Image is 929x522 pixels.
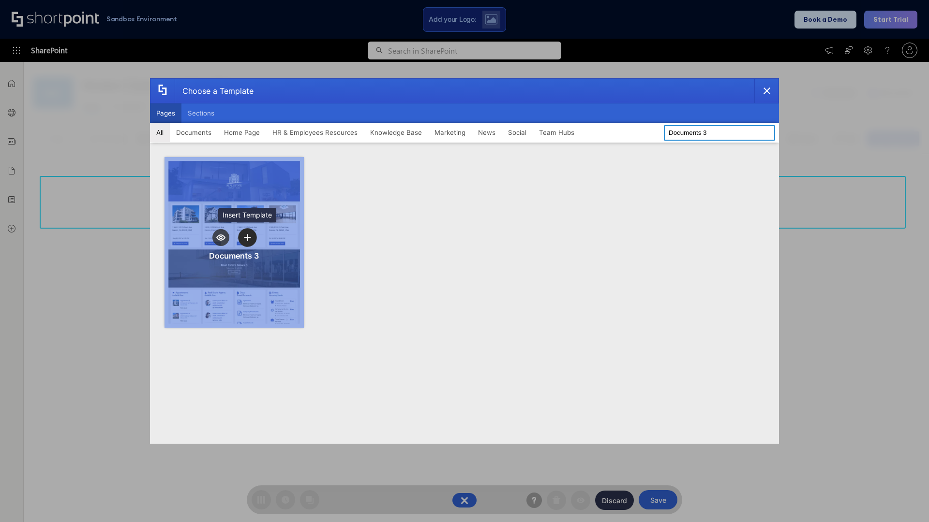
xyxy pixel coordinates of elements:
iframe: Chat Widget [881,476,929,522]
button: All [150,123,170,142]
button: HR & Employees Resources [266,123,364,142]
div: template selector [150,78,779,444]
button: Pages [150,103,181,123]
button: Social [502,123,533,142]
div: Documents 3 [209,251,259,261]
button: Sections [181,103,221,123]
button: Home Page [218,123,266,142]
button: Documents [170,123,218,142]
input: Search [664,125,775,141]
button: Marketing [428,123,472,142]
button: Team Hubs [533,123,581,142]
button: Knowledge Base [364,123,428,142]
div: Choose a Template [175,79,254,103]
button: News [472,123,502,142]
